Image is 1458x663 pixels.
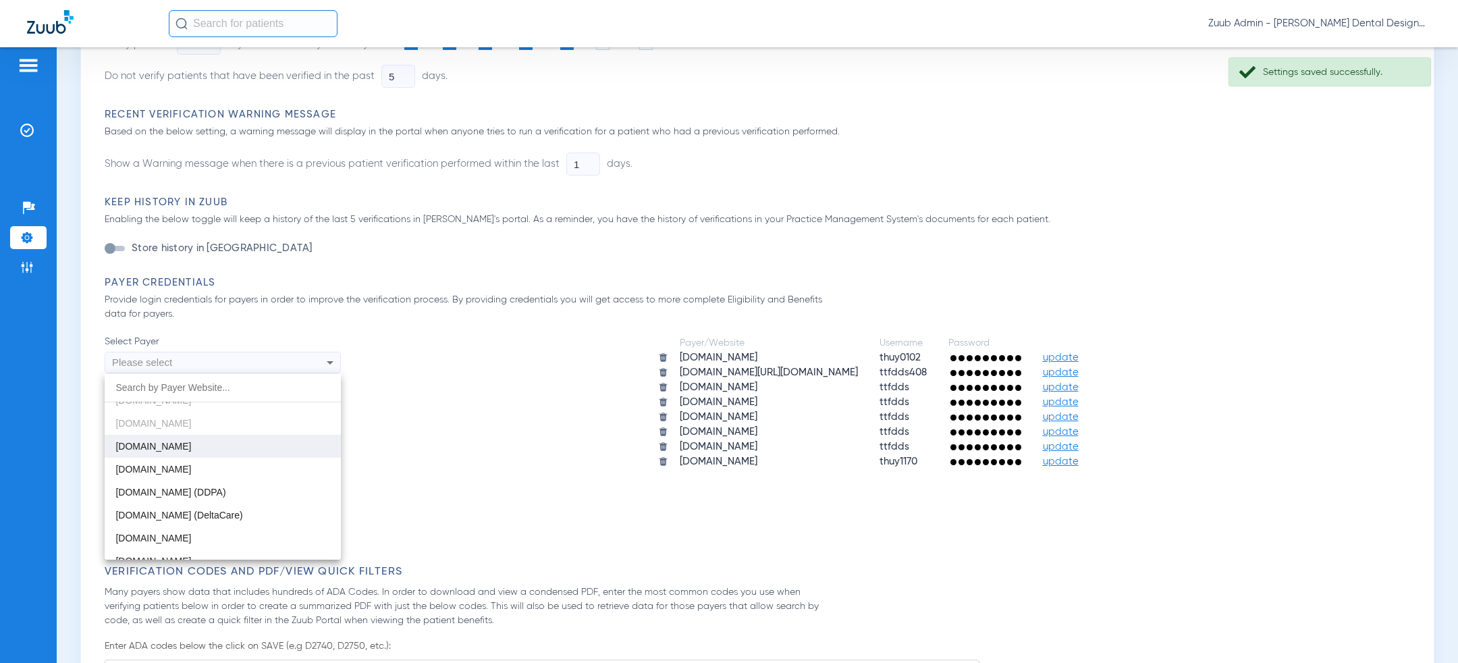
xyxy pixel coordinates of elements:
span: [DOMAIN_NAME] (DDPA) [115,487,225,498]
span: [DOMAIN_NAME] (DeltaCare) [115,510,242,521]
span: [DOMAIN_NAME] [115,441,191,452]
input: dropdown search [105,374,341,402]
div: Settings saved successfully. [1263,65,1419,79]
span: [DOMAIN_NAME] [115,464,191,475]
span: [DOMAIN_NAME] [115,556,191,566]
span: [DOMAIN_NAME] [115,533,191,543]
iframe: Chat Widget [1390,598,1458,663]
